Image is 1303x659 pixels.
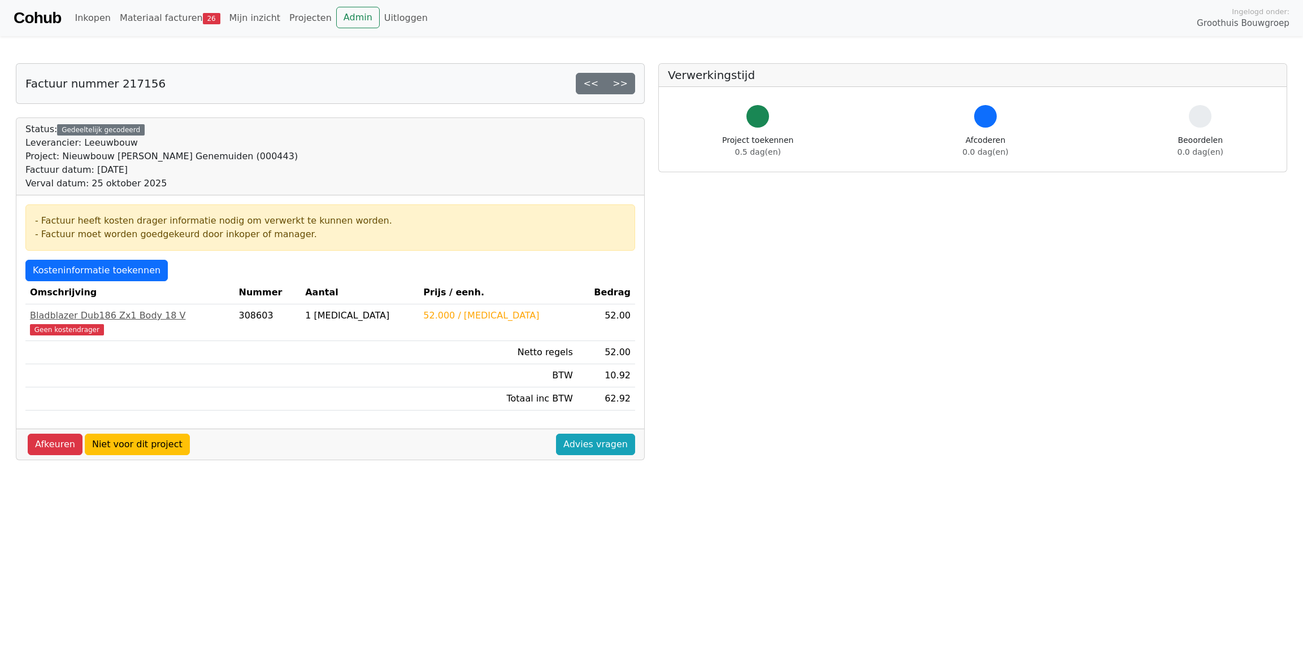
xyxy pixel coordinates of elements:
span: 0.0 dag(en) [1178,147,1223,156]
div: Bladblazer Dub186 Zx1 Body 18 V [30,309,230,322]
td: 62.92 [577,387,635,411]
a: Projecten [285,7,336,29]
div: Leverancier: Leeuwbouw [25,136,298,150]
h5: Verwerkingstijd [668,68,1278,82]
th: Nummer [234,281,301,304]
td: Totaal inc BTW [419,387,577,411]
a: Admin [336,7,380,28]
div: Gedeeltelijk gecodeerd [57,124,145,136]
div: - Factuur heeft kosten drager informatie nodig om verwerkt te kunnen worden. [35,214,626,228]
th: Omschrijving [25,281,234,304]
div: Project: Nieuwbouw [PERSON_NAME] Genemuiden (000443) [25,150,298,163]
div: Beoordelen [1178,134,1223,158]
a: Advies vragen [556,434,635,455]
a: >> [605,73,635,94]
div: 52.000 / [MEDICAL_DATA] [423,309,572,322]
td: Netto regels [419,341,577,364]
a: Niet voor dit project [85,434,190,455]
a: Inkopen [70,7,115,29]
td: BTW [419,364,577,387]
a: Materiaal facturen26 [115,7,225,29]
div: Project toekennen [722,134,793,158]
th: Prijs / eenh. [419,281,577,304]
td: 308603 [234,304,301,341]
span: 0.5 dag(en) [735,147,781,156]
a: Cohub [14,5,61,32]
a: << [576,73,606,94]
span: 0.0 dag(en) [962,147,1008,156]
td: 10.92 [577,364,635,387]
a: Afkeuren [28,434,82,455]
a: Bladblazer Dub186 Zx1 Body 18 VGeen kostendrager [30,309,230,336]
h5: Factuur nummer 217156 [25,77,166,90]
div: 1 [MEDICAL_DATA] [305,309,414,322]
div: Status: [25,123,298,190]
div: - Factuur moet worden goedgekeurd door inkoper of manager. [35,228,626,241]
span: Ingelogd onder: [1232,6,1289,17]
a: Mijn inzicht [225,7,285,29]
td: 52.00 [577,341,635,364]
span: Geen kostendrager [30,324,104,335]
a: Kosteninformatie toekennen [25,260,168,281]
div: Factuur datum: [DATE] [25,163,298,177]
div: Afcoderen [962,134,1008,158]
span: Groothuis Bouwgroep [1197,17,1289,30]
td: 52.00 [577,304,635,341]
span: 26 [203,13,220,24]
a: Uitloggen [380,7,432,29]
th: Aantal [301,281,419,304]
th: Bedrag [577,281,635,304]
div: Verval datum: 25 oktober 2025 [25,177,298,190]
